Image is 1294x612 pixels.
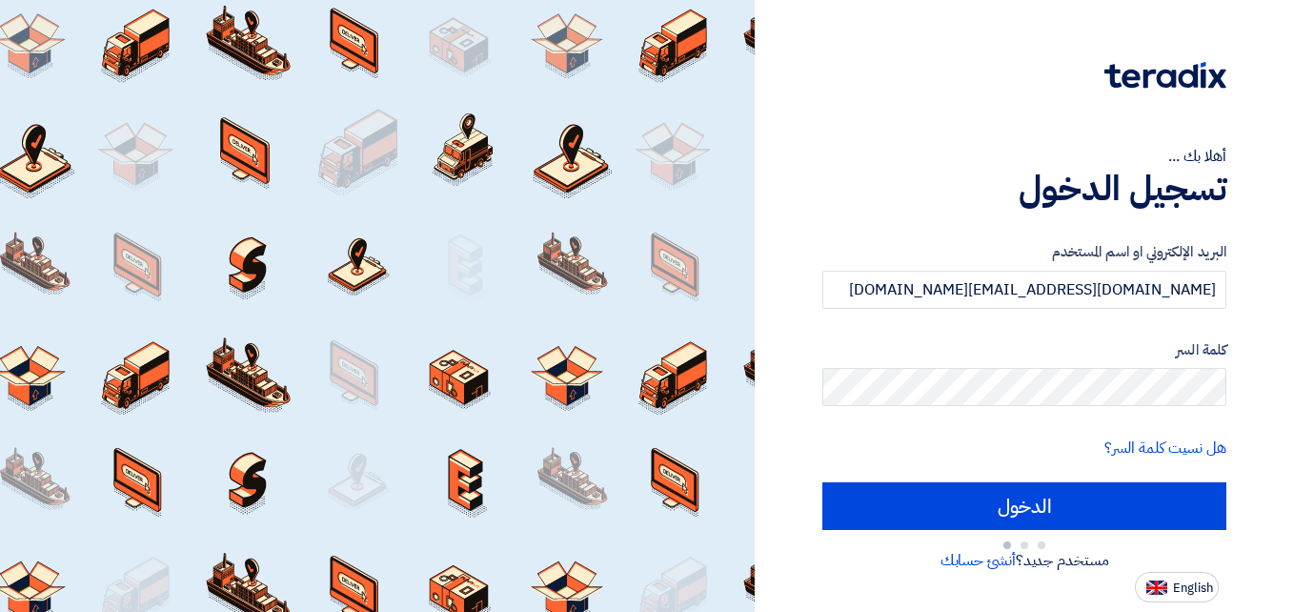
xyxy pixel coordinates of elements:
button: English [1135,572,1219,602]
input: أدخل بريد العمل الإلكتروني او اسم المستخدم الخاص بك ... [822,271,1226,309]
img: Teradix logo [1104,62,1226,89]
label: كلمة السر [822,339,1226,361]
div: مستخدم جديد؟ [822,549,1226,572]
div: أهلا بك ... [822,145,1226,168]
span: English [1173,581,1213,595]
img: en-US.png [1146,581,1167,595]
h1: تسجيل الدخول [822,168,1226,210]
a: أنشئ حسابك [940,549,1016,572]
label: البريد الإلكتروني او اسم المستخدم [822,241,1226,263]
input: الدخول [822,482,1226,530]
a: هل نسيت كلمة السر؟ [1104,437,1226,459]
